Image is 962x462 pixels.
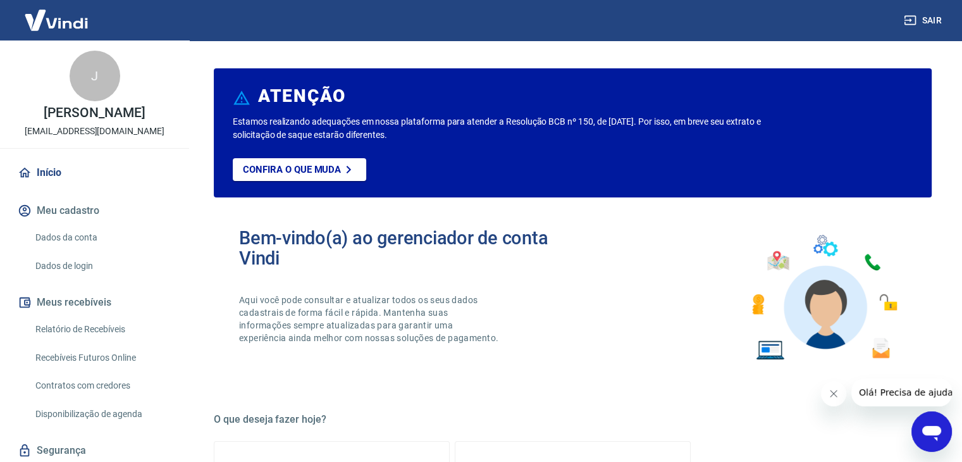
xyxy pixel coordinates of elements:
h5: O que deseja fazer hoje? [214,413,932,426]
img: Imagem de um avatar masculino com diversos icones exemplificando as funcionalidades do gerenciado... [741,228,906,368]
h6: ATENÇÃO [258,90,346,103]
a: Início [15,159,174,187]
p: [EMAIL_ADDRESS][DOMAIN_NAME] [25,125,164,138]
a: Dados de login [30,253,174,279]
a: Confira o que muda [233,158,366,181]
h2: Bem-vindo(a) ao gerenciador de conta Vindi [239,228,573,268]
span: Olá! Precisa de ajuda? [8,9,106,19]
iframe: Botão para abrir a janela de mensagens [911,411,952,452]
iframe: Fechar mensagem [821,381,846,406]
button: Sair [901,9,947,32]
div: J [70,51,120,101]
p: Aqui você pode consultar e atualizar todos os seus dados cadastrais de forma fácil e rápida. Mant... [239,294,501,344]
button: Meus recebíveis [15,289,174,316]
img: Vindi [15,1,97,39]
a: Relatório de Recebíveis [30,316,174,342]
button: Meu cadastro [15,197,174,225]
a: Contratos com credores [30,373,174,399]
p: Confira o que muda [243,164,341,175]
a: Disponibilização de agenda [30,401,174,427]
a: Dados da conta [30,225,174,251]
p: Estamos realizando adequações em nossa plataforma para atender a Resolução BCB nº 150, de [DATE].... [233,115,777,142]
iframe: Mensagem da empresa [851,378,952,406]
p: [PERSON_NAME] [44,106,145,120]
a: Recebíveis Futuros Online [30,345,174,371]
